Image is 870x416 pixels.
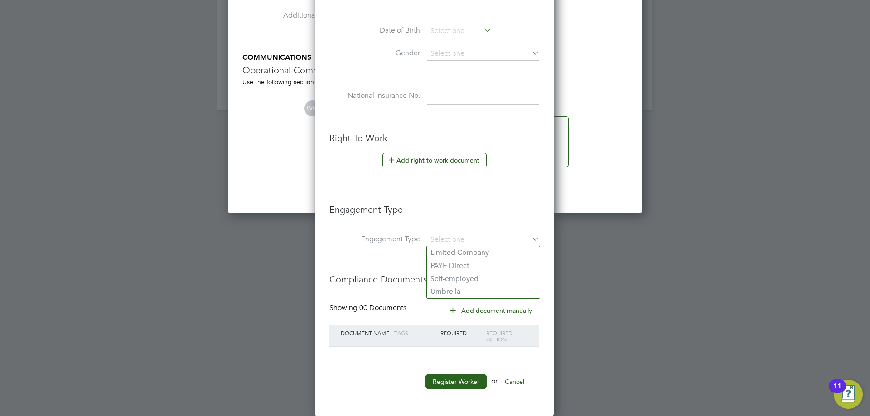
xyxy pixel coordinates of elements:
[359,303,406,312] span: 00 Documents
[242,78,628,86] div: Use the following section to share any operational communications between Supply Chain participants.
[329,26,420,35] label: Date of Birth
[242,64,628,76] h3: Operational Communications
[329,91,420,100] label: National Insurance No.
[392,325,438,340] div: Tags
[242,11,333,20] label: Additional H&S
[833,386,841,398] div: 11
[834,380,863,409] button: Open Resource Center, 11 new notifications
[427,246,540,259] li: Limited Company
[329,303,408,313] div: Showing
[427,259,540,273] li: PAYE Direct
[427,24,492,38] input: Select one
[304,100,320,116] span: WW
[427,285,540,298] li: Umbrella
[427,47,539,61] input: Select one
[444,303,539,318] button: Add document manually
[329,195,539,215] h3: Engagement Type
[438,325,484,340] div: Required
[242,53,628,62] h5: COMMUNICATIONS
[329,264,539,285] h3: Compliance Documents
[425,374,487,389] button: Register Worker
[427,234,539,246] input: Select one
[484,325,530,347] div: Required Action
[382,153,487,167] button: Add right to work document
[329,48,420,58] label: Gender
[329,234,420,244] label: Engagement Type
[427,273,540,286] li: Self-employed
[329,132,539,144] h3: Right To Work
[329,374,539,398] li: or
[338,325,392,340] div: Document Name
[498,374,532,389] button: Cancel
